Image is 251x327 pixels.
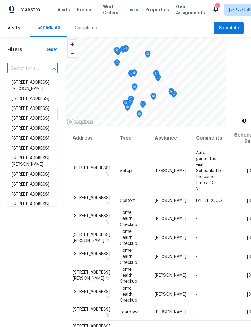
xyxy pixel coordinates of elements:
span: - [196,273,197,277]
li: [STREET_ADDRESS][PERSON_NAME] [7,153,57,170]
span: Setup [120,168,132,173]
li: [STREET_ADDRESS][PERSON_NAME] [7,199,57,216]
button: Copy Address [105,295,110,300]
div: Map marker [123,45,129,54]
button: Copy Address [105,237,110,243]
span: Toggle attribution [243,117,246,124]
button: Copy Address [105,257,110,262]
button: Zoom out [68,49,77,57]
h1: Filters [7,47,45,53]
li: [STREET_ADDRESS] [7,143,57,153]
div: Map marker [136,110,142,120]
div: Map marker [128,70,134,79]
span: [PERSON_NAME] [155,199,186,203]
li: [STREET_ADDRESS] [7,114,57,124]
div: Map marker [128,96,134,105]
div: 3 [215,4,219,10]
li: [STREET_ADDRESS] [7,94,57,104]
span: [PERSON_NAME] [155,310,186,314]
button: Close [50,65,58,73]
th: Assignee [150,127,191,149]
span: Geo Assignments [176,4,205,16]
div: Map marker [150,93,156,102]
button: Copy Address [105,275,110,281]
span: [STREET_ADDRESS] [73,307,110,312]
span: Properties [145,7,169,13]
span: [STREET_ADDRESS] [73,251,110,256]
li: [STREET_ADDRESS] [7,134,57,143]
span: Home Health Checkup [120,248,137,264]
button: Copy Address [105,171,110,176]
div: Map marker [123,100,129,109]
button: Copy Address [105,201,110,206]
li: [STREET_ADDRESS] [7,180,57,190]
div: Reset [45,47,58,53]
span: - [196,292,197,296]
span: Home Health Checkup [120,210,137,227]
a: Mapbox homepage [67,119,93,125]
th: Address [72,127,115,149]
span: Projects [77,7,96,13]
span: - [196,310,197,314]
span: [STREET_ADDRESS] [73,196,110,200]
span: Work Orders [103,4,118,16]
span: - [196,254,197,258]
li: [STREET_ADDRESS][PERSON_NAME] [7,78,57,94]
li: [STREET_ADDRESS] [7,190,57,199]
span: Home Health Checkup [120,229,137,245]
div: Map marker [125,104,131,113]
th: Type [115,127,150,149]
span: FALLTHROUGH [196,199,225,203]
span: Custom [120,199,136,203]
div: Map marker [132,83,138,93]
span: [STREET_ADDRESS][PERSON_NAME] [73,270,110,280]
span: [STREET_ADDRESS] [73,289,110,294]
span: [STREET_ADDRESS] [73,214,110,218]
div: Map marker [114,59,120,69]
button: Schedule [214,22,244,34]
div: Scheduled [37,25,60,31]
div: Map marker [140,101,146,110]
div: Completed [75,25,97,31]
div: Map marker [131,69,137,79]
span: Home Health Checkup [120,286,137,302]
span: [STREET_ADDRESS][PERSON_NAME] [73,232,110,242]
li: [STREET_ADDRESS] [7,170,57,180]
span: [PERSON_NAME] [155,273,186,277]
span: Tasks [125,8,138,12]
span: Visits [57,7,70,13]
span: Maestro [20,7,40,13]
span: Home Health Checkup [120,267,137,283]
span: - [196,216,197,221]
div: Map marker [114,47,120,56]
div: Map marker [120,46,126,55]
div: Map marker [168,88,174,97]
button: Copy Address [105,313,110,318]
span: Teardown [120,310,140,314]
li: [STREET_ADDRESS] [7,124,57,134]
div: Map marker [153,70,159,79]
span: - [196,235,197,239]
canvas: Map [65,37,226,127]
input: Search for an address... [7,64,41,73]
span: [STREET_ADDRESS] [73,166,110,170]
button: Copy Address [105,219,110,224]
div: Map marker [127,99,133,108]
span: Visits [7,21,20,35]
button: Toggle attribution [241,117,248,124]
span: [PERSON_NAME] [155,235,186,239]
th: Comments [191,127,229,149]
span: [PERSON_NAME] [155,292,186,296]
div: Map marker [145,51,151,60]
button: Zoom in [68,40,77,49]
span: Schedule [219,24,239,32]
span: Auto-generated visit. Scheduled for the same time as QC Visit. [196,150,224,191]
span: [PERSON_NAME] [155,254,186,258]
span: [PERSON_NAME] [155,168,186,173]
span: [PERSON_NAME] [155,216,186,221]
li: [STREET_ADDRESS] [7,104,57,114]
